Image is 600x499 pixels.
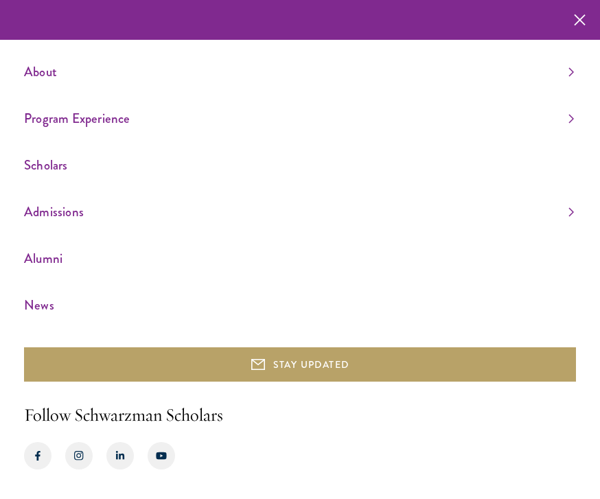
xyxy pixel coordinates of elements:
[24,154,574,176] a: Scholars
[24,107,574,130] a: Program Experience
[24,247,574,270] a: Alumni
[24,347,576,382] button: STAY UPDATED
[24,294,574,316] a: News
[24,200,574,223] a: Admissions
[24,60,574,83] a: About
[24,402,576,428] h2: Follow Schwarzman Scholars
